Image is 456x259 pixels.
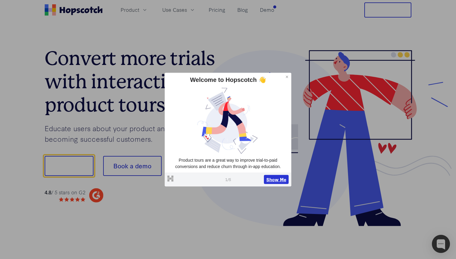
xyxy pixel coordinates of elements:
div: / 5 stars on G2 [45,189,85,196]
button: Show me! [45,156,93,176]
span: Product [121,6,139,14]
img: dtvkmnrd7ysugpuhd2bz.jpg [167,86,289,154]
span: Use Cases [162,6,187,14]
span: 1 / 5 [225,176,231,182]
a: Demo [258,5,277,15]
a: Pricing [206,5,228,15]
a: Blog [235,5,250,15]
strong: 4.8 [45,189,51,196]
h1: Convert more trials with interactive product tours [45,47,228,116]
button: Free Trial [364,2,411,18]
a: Home [45,4,103,16]
button: Show Me [264,175,289,184]
button: Product [117,5,151,15]
p: Product tours are a great way to improve trial-to-paid conversions and reduce churn through in-ap... [167,157,289,170]
button: Book a demo [103,156,162,176]
p: Educate users about your product and guide them to becoming successful customers. [45,123,228,144]
button: Use Cases [159,5,199,15]
div: Welcome to Hopscotch 👋 [167,75,289,84]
